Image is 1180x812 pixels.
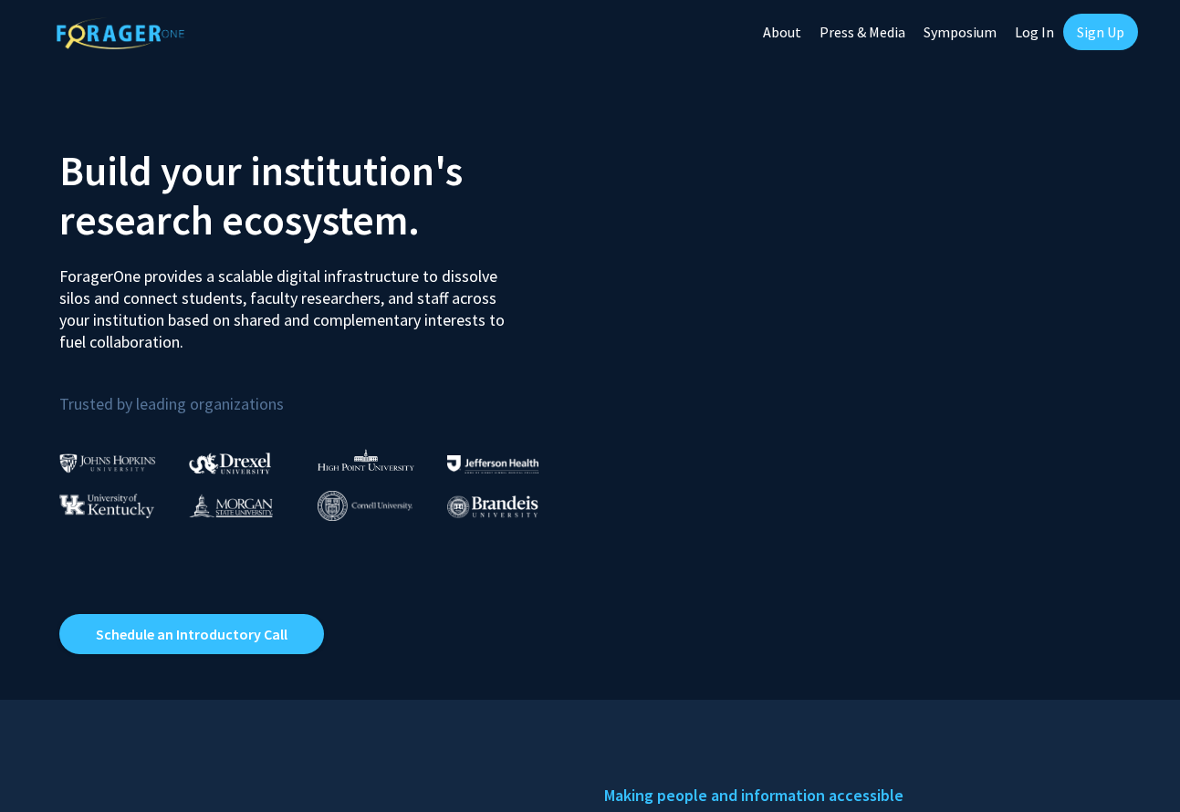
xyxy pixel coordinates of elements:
h2: Build your institution's research ecosystem. [59,146,577,245]
p: Trusted by leading organizations [59,368,577,418]
h5: Making people and information accessible [604,782,1124,809]
img: Thomas Jefferson University [447,455,538,473]
p: ForagerOne provides a scalable digital infrastructure to dissolve silos and connect students, fac... [59,252,515,353]
a: Sign Up [1063,14,1138,50]
img: Brandeis University [447,495,538,518]
img: High Point University [318,449,414,471]
img: University of Kentucky [59,494,154,518]
img: Drexel University [189,453,271,474]
a: Opens in a new tab [59,614,324,654]
img: Cornell University [318,491,412,521]
img: ForagerOne Logo [57,17,184,49]
img: Johns Hopkins University [59,453,156,473]
img: Morgan State University [189,494,273,517]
